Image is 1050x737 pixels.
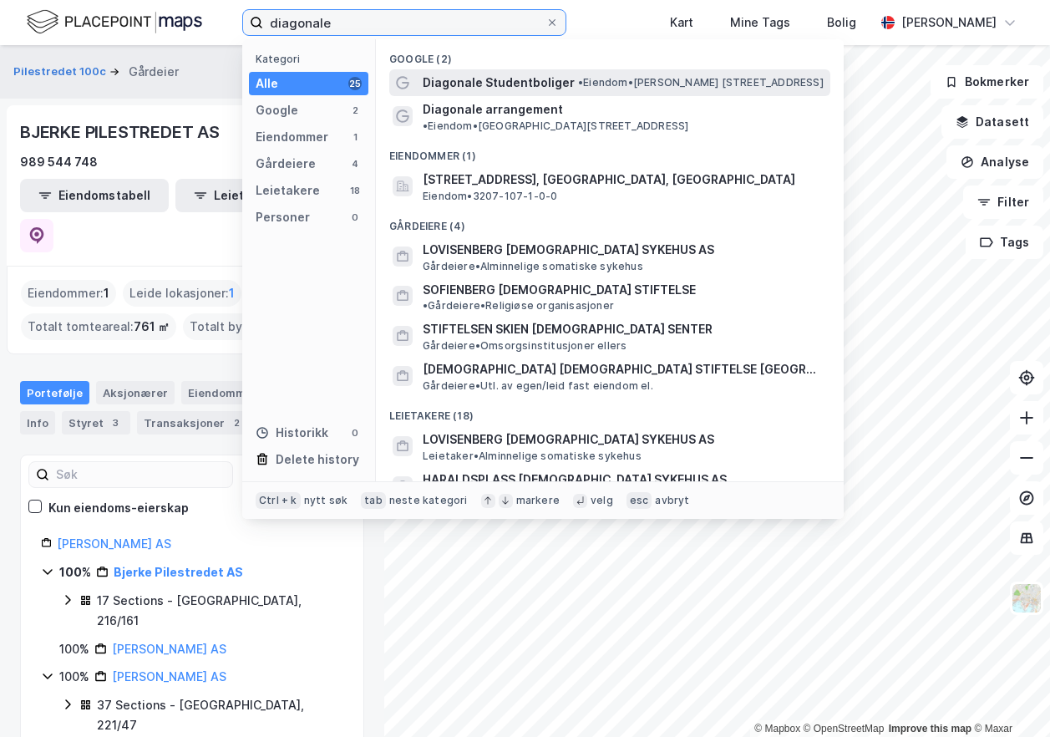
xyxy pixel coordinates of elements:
[348,426,362,440] div: 0
[175,179,324,212] button: Leietakertabell
[655,494,689,507] div: avbryt
[48,498,189,518] div: Kun eiendoms-eierskap
[348,211,362,224] div: 0
[423,280,696,300] span: SOFIENBERG [DEMOGRAPHIC_DATA] STIFTELSE
[516,494,560,507] div: markere
[966,226,1043,259] button: Tags
[423,99,563,119] span: Diagonale arrangement
[423,299,614,313] span: Gårdeiere • Religiøse organisasjoner
[21,313,176,340] div: Totalt tomteareal :
[256,207,310,227] div: Personer
[134,317,170,337] span: 761 ㎡
[423,450,642,463] span: Leietaker • Alminnelige somatiske sykehus
[348,77,362,90] div: 25
[423,319,824,339] span: STIFTELSEN SKIEN [DEMOGRAPHIC_DATA] SENTER
[754,723,800,734] a: Mapbox
[376,206,844,236] div: Gårdeiere (4)
[21,280,116,307] div: Eiendommer :
[730,13,790,33] div: Mine Tags
[901,13,997,33] div: [PERSON_NAME]
[376,39,844,69] div: Google (2)
[423,299,428,312] span: •
[112,669,226,684] a: [PERSON_NAME] AS
[348,104,362,117] div: 2
[276,450,359,470] div: Delete history
[941,105,1043,139] button: Datasett
[423,359,824,379] span: [DEMOGRAPHIC_DATA] [DEMOGRAPHIC_DATA] STIFTELSE [GEOGRAPHIC_DATA]
[423,470,824,490] span: HARALDSPLASS [DEMOGRAPHIC_DATA] SYKEHUS AS
[13,64,109,80] button: Pilestredet 100c
[20,411,55,435] div: Info
[591,494,613,507] div: velg
[256,180,320,201] div: Leietakere
[256,53,368,65] div: Kategori
[263,10,545,35] input: Søk på adresse, matrikkel, gårdeiere, leietakere eller personer
[129,62,179,82] div: Gårdeier
[256,127,328,147] div: Eiendommer
[114,565,243,579] a: Bjerke Pilestredet AS
[183,313,340,340] div: Totalt byggareal :
[123,280,241,307] div: Leide lokasjoner :
[827,13,856,33] div: Bolig
[389,494,468,507] div: neste kategori
[104,283,109,303] span: 1
[57,536,171,551] a: [PERSON_NAME] AS
[62,411,130,435] div: Styret
[256,423,328,443] div: Historikk
[112,642,226,656] a: [PERSON_NAME] AS
[49,462,232,487] input: Søk
[137,411,251,435] div: Transaksjoner
[423,379,653,393] span: Gårdeiere • Utl. av egen/leid fast eiendom el.
[59,639,89,659] div: 100%
[423,119,688,133] span: Eiendom • [GEOGRAPHIC_DATA][STREET_ADDRESS]
[20,381,89,404] div: Portefølje
[963,186,1043,219] button: Filter
[966,657,1050,737] div: Kontrollprogram for chat
[423,119,428,132] span: •
[423,429,824,450] span: LOVISENBERG [DEMOGRAPHIC_DATA] SYKEHUS AS
[107,414,124,431] div: 3
[348,157,362,170] div: 4
[96,381,175,404] div: Aksjonærer
[256,492,301,509] div: Ctrl + k
[889,723,971,734] a: Improve this map
[578,76,583,89] span: •
[181,381,284,404] div: Eiendommer
[423,73,575,93] span: Diagonale Studentboliger
[376,136,844,166] div: Eiendommer (1)
[376,396,844,426] div: Leietakere (18)
[256,74,278,94] div: Alle
[423,190,557,203] span: Eiendom • 3207-107-1-0-0
[423,260,643,273] span: Gårdeiere • Alminnelige somatiske sykehus
[228,414,245,431] div: 2
[966,657,1050,737] iframe: Chat Widget
[20,179,169,212] button: Eiendomstabell
[97,695,343,735] div: 37 Sections - [GEOGRAPHIC_DATA], 221/47
[20,152,98,172] div: 989 544 748
[931,65,1043,99] button: Bokmerker
[348,130,362,144] div: 1
[626,492,652,509] div: esc
[304,494,348,507] div: nytt søk
[361,492,386,509] div: tab
[256,100,298,120] div: Google
[59,667,89,687] div: 100%
[27,8,202,37] img: logo.f888ab2527a4732fd821a326f86c7f29.svg
[804,723,885,734] a: OpenStreetMap
[423,339,626,353] span: Gårdeiere • Omsorgsinstitusjoner ellers
[256,154,316,174] div: Gårdeiere
[1011,582,1042,614] img: Z
[97,591,343,631] div: 17 Sections - [GEOGRAPHIC_DATA], 216/161
[229,283,235,303] span: 1
[578,76,824,89] span: Eiendom • [PERSON_NAME] [STREET_ADDRESS]
[348,184,362,197] div: 18
[423,240,824,260] span: LOVISENBERG [DEMOGRAPHIC_DATA] SYKEHUS AS
[946,145,1043,179] button: Analyse
[670,13,693,33] div: Kart
[59,562,91,582] div: 100%
[20,119,223,145] div: BJERKE PILESTREDET AS
[423,170,824,190] span: [STREET_ADDRESS], [GEOGRAPHIC_DATA], [GEOGRAPHIC_DATA]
